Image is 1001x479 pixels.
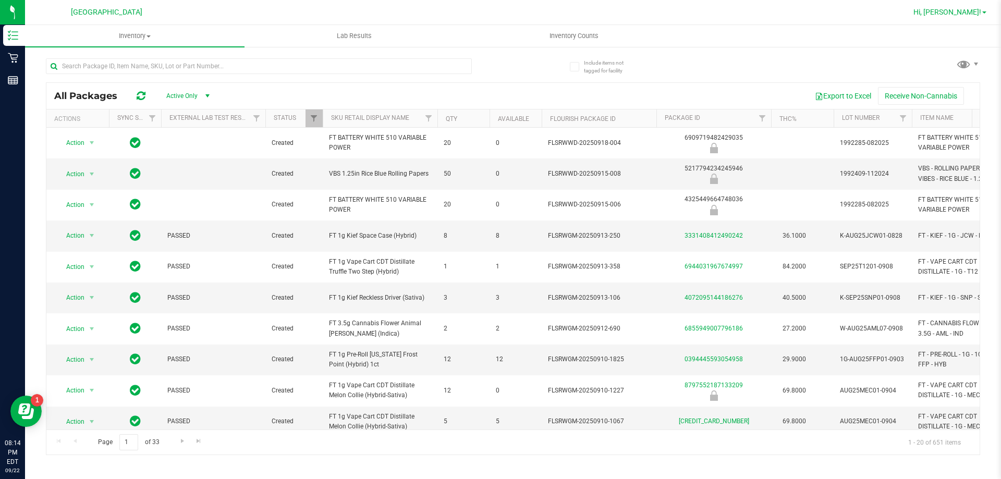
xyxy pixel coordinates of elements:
a: Filter [420,109,437,127]
a: Inventory [25,25,245,47]
div: Newly Received [655,143,773,153]
span: Created [272,386,316,396]
a: Filter [248,109,265,127]
span: 36.1000 [777,228,811,243]
span: FT 1g Kief Space Case (Hybrid) [329,231,431,241]
span: In Sync [130,352,141,366]
span: 1992285-082025 [840,200,906,210]
span: 0 [496,200,535,210]
span: FT BATTERY WHITE 510 VARIABLE POWER [329,133,431,153]
a: Filter [306,109,323,127]
span: 0 [496,386,535,396]
span: FT - VAPE CART CDT DISTILLATE - 1G - MEC - HYS [918,380,997,400]
span: select [86,322,99,336]
a: Status [274,114,296,121]
span: Action [57,136,85,150]
span: Hi, [PERSON_NAME]! [913,8,981,16]
a: [CREDIT_CARD_NUMBER] [679,417,749,425]
span: select [86,414,99,429]
span: In Sync [130,259,141,274]
span: Created [272,293,316,303]
span: FLSRWWD-20250918-004 [548,138,650,148]
span: PASSED [167,354,259,364]
a: Go to the last page [191,434,206,448]
span: AUG25MEC01-0904 [840,416,906,426]
span: FLSRWGM-20250912-690 [548,324,650,334]
span: In Sync [130,321,141,336]
span: Created [272,200,316,210]
span: 40.5000 [777,290,811,305]
span: PASSED [167,262,259,272]
span: All Packages [54,90,128,102]
span: 5 [496,416,535,426]
span: In Sync [130,383,141,398]
span: 29.9000 [777,352,811,367]
span: FLSRWWD-20250915-008 [548,169,650,179]
a: 3331408412490242 [685,232,743,239]
span: 1 [444,262,483,272]
span: Inventory Counts [535,31,613,41]
span: Created [272,354,316,364]
div: 5217794234245946 [655,164,773,184]
span: 2 [496,324,535,334]
span: K-AUG25JCW01-0828 [840,231,906,241]
span: select [86,383,99,398]
span: 3 [496,293,535,303]
span: In Sync [130,197,141,212]
span: Created [272,138,316,148]
span: Created [272,231,316,241]
inline-svg: Reports [8,75,18,85]
span: PASSED [167,231,259,241]
span: 12 [444,354,483,364]
span: FT 1g Vape Cart CDT Distillate Melon Collie (Hybrid-Sativa) [329,380,431,400]
a: THC% [779,115,797,122]
span: FT - KIEF - 1G - JCW - HYB [918,231,997,241]
a: Lab Results [245,25,464,47]
span: Action [57,414,85,429]
div: Actions [54,115,105,122]
span: VBS 1.25in Rice Blue Rolling Papers [329,169,431,179]
span: Action [57,198,85,212]
span: Created [272,169,316,179]
iframe: Resource center [10,396,42,427]
a: Go to the next page [175,434,190,448]
span: FLSRWGM-20250910-1825 [548,354,650,364]
span: Created [272,262,316,272]
span: select [86,352,99,367]
a: Item Name [920,114,954,121]
span: select [86,228,99,243]
span: PASSED [167,416,259,426]
span: Action [57,167,85,181]
span: FT - CANNABIS FLOWER - 3.5G - AML - IND [918,318,997,338]
span: FLSRWGM-20250913-358 [548,262,650,272]
div: 6909719482429035 [655,133,773,153]
span: [GEOGRAPHIC_DATA] [71,8,142,17]
span: FT - VAPE CART CDT DISTILLATE - 1G - T12 - HYB [918,257,997,277]
span: FLSRWWD-20250915-006 [548,200,650,210]
span: 2 [444,324,483,334]
span: 8 [444,231,483,241]
a: 0394445593054958 [685,355,743,363]
input: 1 [119,434,138,450]
a: Qty [446,115,457,122]
p: 09/22 [5,466,20,474]
a: Flourish Package ID [550,115,616,122]
span: FT 1g Vape Cart CDT Distillate Truffle Two Step (Hybrid) [329,257,431,277]
a: Sync Status [117,114,157,121]
span: 69.8000 [777,383,811,398]
div: 4325449664748036 [655,194,773,215]
span: 50 [444,169,483,179]
p: 08:14 PM EDT [5,438,20,466]
span: Action [57,322,85,336]
div: Newly Received [655,205,773,215]
button: Receive Non-Cannabis [878,87,964,105]
span: FT 1g Kief Reckless Driver (Sativa) [329,293,431,303]
span: FT 3.5g Cannabis Flower Animal [PERSON_NAME] (Indica) [329,318,431,338]
span: Include items not tagged for facility [584,59,636,75]
span: PASSED [167,324,259,334]
a: Filter [754,109,771,127]
span: 1992409-112024 [840,169,906,179]
span: Inventory [25,31,245,41]
span: select [86,167,99,181]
